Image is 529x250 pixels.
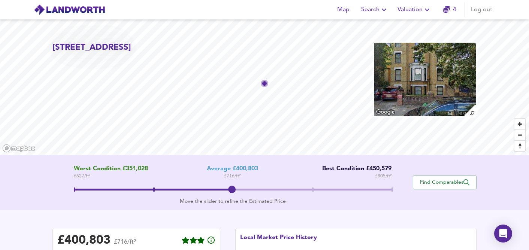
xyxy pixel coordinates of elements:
[74,173,148,180] span: £ 627 / ft²
[52,42,131,54] h2: [STREET_ADDRESS]
[331,2,355,17] button: Map
[468,2,495,17] button: Log out
[317,165,392,173] div: Best Condition £450,579
[114,239,136,250] span: £716/ft²
[358,2,392,17] button: Search
[74,165,148,173] span: Worst Condition £351,028
[224,173,241,180] span: £ 716 / ft²
[443,4,456,15] a: 4
[334,4,352,15] span: Map
[438,2,462,17] button: 4
[57,235,111,246] div: £ 400,803
[375,173,392,180] span: £ 805 / ft²
[2,144,35,153] a: Mapbox homepage
[413,176,477,189] button: Find Comparables
[395,2,435,17] button: Valuation
[514,119,525,129] button: Zoom in
[514,129,525,140] button: Zoom out
[471,4,492,15] span: Log out
[397,4,432,15] span: Valuation
[463,104,477,117] img: search
[361,4,389,15] span: Search
[240,234,317,250] div: Local Market Price History
[34,4,105,15] img: logo
[514,140,525,151] button: Reset bearing to north
[74,198,392,205] div: Move the slider to refine the Estimated Price
[494,225,512,243] div: Open Intercom Messenger
[373,42,477,117] img: property
[207,165,258,173] div: Average £400,803
[417,179,472,186] span: Find Comparables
